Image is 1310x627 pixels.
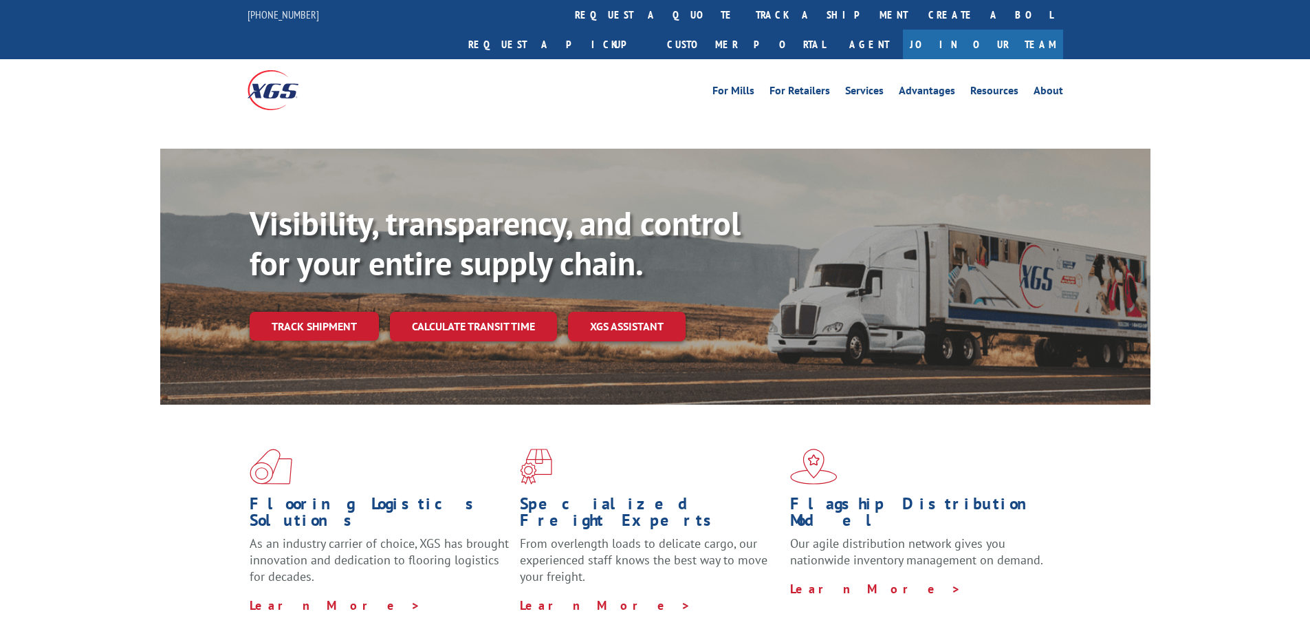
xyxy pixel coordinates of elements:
[790,449,838,485] img: xgs-icon-flagship-distribution-model-red
[520,496,780,535] h1: Specialized Freight Experts
[1034,85,1063,100] a: About
[458,30,657,59] a: Request a pickup
[520,535,780,597] p: From overlength loads to delicate cargo, our experienced staff knows the best way to move your fr...
[520,449,552,485] img: xgs-icon-focused-on-flooring-red
[250,449,292,485] img: xgs-icon-total-supply-chain-intelligence-red
[568,312,686,341] a: XGS ASSISTANT
[899,85,955,100] a: Advantages
[250,312,379,341] a: Track shipment
[970,85,1018,100] a: Resources
[390,312,557,341] a: Calculate transit time
[845,85,884,100] a: Services
[250,496,510,535] h1: Flooring Logistics Solutions
[250,202,741,284] b: Visibility, transparency, and control for your entire supply chain.
[248,8,319,21] a: [PHONE_NUMBER]
[657,30,836,59] a: Customer Portal
[769,85,830,100] a: For Retailers
[790,581,961,597] a: Learn More >
[520,597,691,613] a: Learn More >
[836,30,903,59] a: Agent
[250,535,509,584] span: As an industry carrier of choice, XGS has brought innovation and dedication to flooring logistics...
[790,496,1050,535] h1: Flagship Distribution Model
[903,30,1063,59] a: Join Our Team
[250,597,421,613] a: Learn More >
[712,85,754,100] a: For Mills
[790,535,1043,568] span: Our agile distribution network gives you nationwide inventory management on demand.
